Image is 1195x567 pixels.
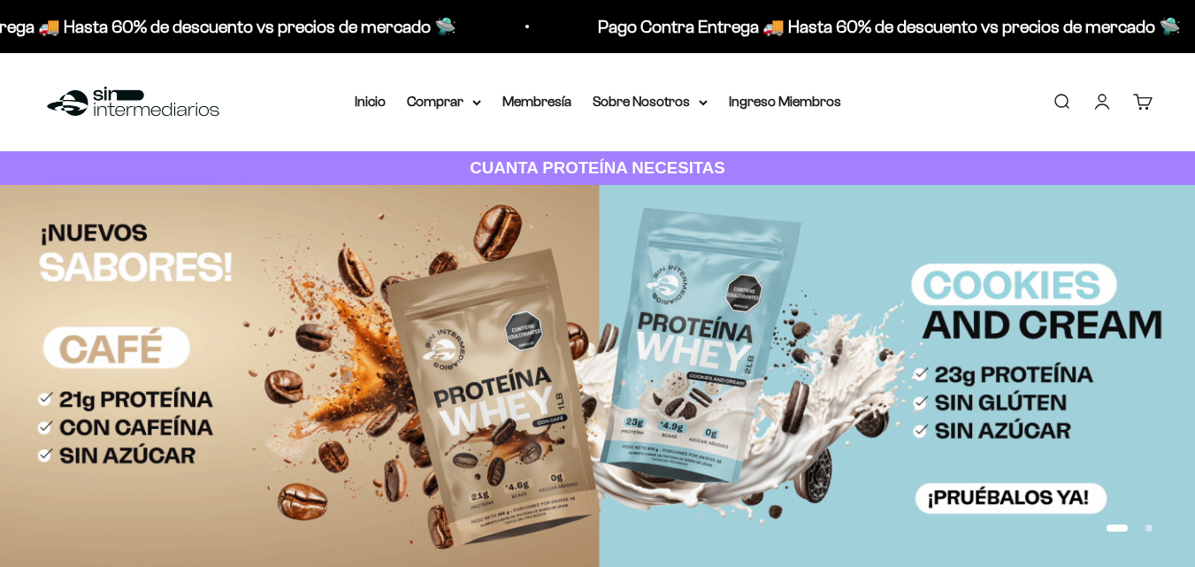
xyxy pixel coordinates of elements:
[407,90,481,113] summary: Comprar
[729,94,841,109] a: Ingreso Miembros
[593,90,708,113] summary: Sobre Nosotros
[355,94,386,109] a: Inicio
[470,158,725,177] strong: CUANTA PROTEÍNA NECESITAS
[592,12,1175,41] p: Pago Contra Entrega 🚚 Hasta 60% de descuento vs precios de mercado 🛸
[502,94,571,109] a: Membresía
